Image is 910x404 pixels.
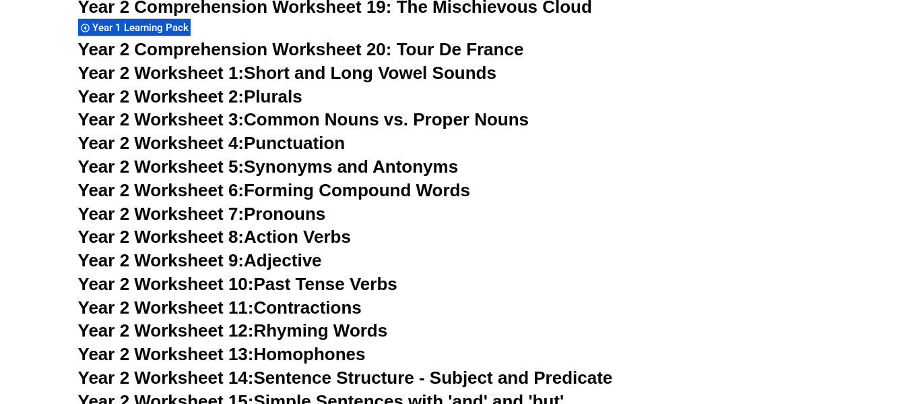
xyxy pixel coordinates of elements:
[78,156,245,177] span: Year 2 Worksheet 5:
[92,22,193,34] span: Year 1 Learning Pack
[78,133,245,153] span: Year 2 Worksheet 4:
[78,344,366,364] a: Year 2 Worksheet 13:Homophones
[78,227,245,247] span: Year 2 Worksheet 8:
[78,133,346,153] a: Year 2 Worksheet 4:Punctuation
[686,252,910,404] iframe: Chat Widget
[78,86,302,107] a: Year 2 Worksheet 2:Plurals
[78,109,245,129] span: Year 2 Worksheet 3:
[78,63,496,83] a: Year 2 Worksheet 1:Short and Long Vowel Sounds
[78,109,529,129] a: Year 2 Worksheet 3:Common Nouns vs. Proper Nouns
[78,320,388,341] a: Year 2 Worksheet 12:Rhyming Words
[78,274,397,294] a: Year 2 Worksheet 10:Past Tense Verbs
[78,297,362,318] a: Year 2 Worksheet 11:Contractions
[78,63,245,83] span: Year 2 Worksheet 1:
[78,344,254,364] span: Year 2 Worksheet 13:
[78,156,459,177] a: Year 2 Worksheet 5:Synonyms and Antonyms
[78,86,245,107] span: Year 2 Worksheet 2:
[78,227,351,247] a: Year 2 Worksheet 8:Action Verbs
[78,297,254,318] span: Year 2 Worksheet 11:
[78,18,191,36] div: Year 1 Learning Pack
[78,368,254,388] span: Year 2 Worksheet 14:
[78,204,245,224] span: Year 2 Worksheet 7:
[78,204,326,224] a: Year 2 Worksheet 7:Pronouns
[78,274,254,294] span: Year 2 Worksheet 10:
[78,250,245,270] span: Year 2 Worksheet 9:
[78,39,524,59] a: Year 2 Comprehension Worksheet 20: Tour De France
[78,250,322,270] a: Year 2 Worksheet 9:Adjective
[78,180,245,200] span: Year 2 Worksheet 6:
[78,180,470,200] a: Year 2 Worksheet 6:Forming Compound Words
[78,368,613,388] a: Year 2 Worksheet 14:Sentence Structure - Subject and Predicate
[78,320,254,341] span: Year 2 Worksheet 12:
